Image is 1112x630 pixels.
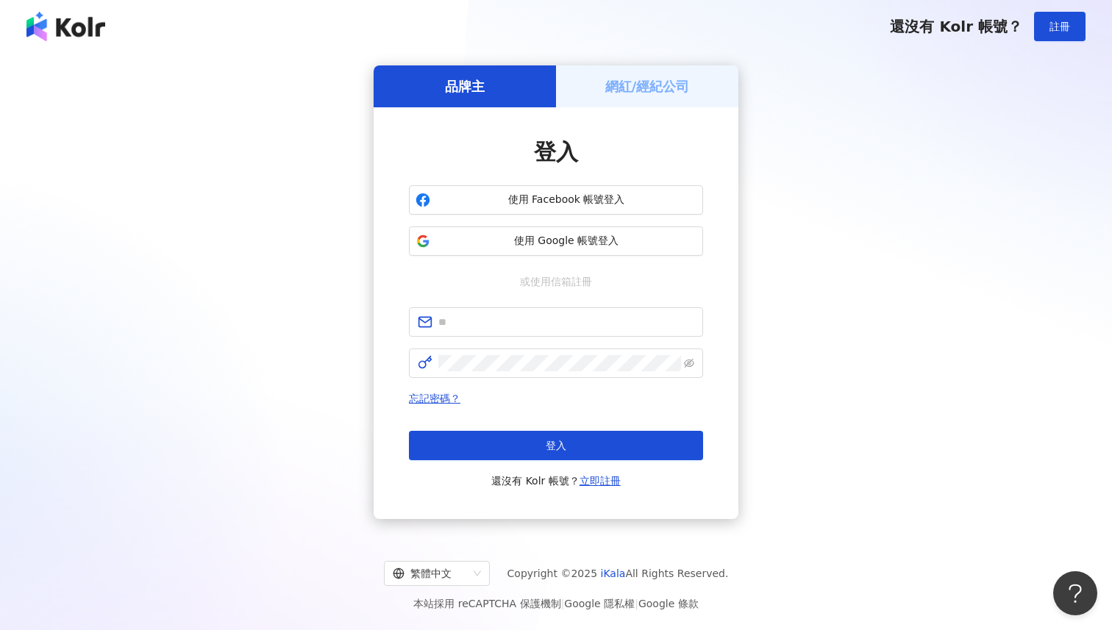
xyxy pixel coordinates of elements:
[510,273,602,290] span: 或使用信箱註冊
[564,598,635,609] a: Google 隱私權
[890,18,1022,35] span: 還沒有 Kolr 帳號？
[409,226,703,256] button: 使用 Google 帳號登入
[445,77,485,96] h5: 品牌主
[638,598,699,609] a: Google 條款
[393,562,468,585] div: 繁體中文
[635,598,638,609] span: |
[546,440,566,451] span: 登入
[580,475,621,487] a: 立即註冊
[26,12,105,41] img: logo
[413,595,698,612] span: 本站採用 reCAPTCHA 保護機制
[507,565,729,582] span: Copyright © 2025 All Rights Reserved.
[534,139,578,165] span: 登入
[409,393,460,404] a: 忘記密碼？
[561,598,565,609] span: |
[605,77,690,96] h5: 網紅/經紀公司
[684,358,694,368] span: eye-invisible
[1034,12,1086,41] button: 註冊
[1049,21,1070,32] span: 註冊
[409,431,703,460] button: 登入
[409,185,703,215] button: 使用 Facebook 帳號登入
[436,234,696,248] span: 使用 Google 帳號登入
[1053,571,1097,615] iframe: Help Scout Beacon - Open
[436,193,696,207] span: 使用 Facebook 帳號登入
[491,472,621,490] span: 還沒有 Kolr 帳號？
[601,568,626,579] a: iKala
